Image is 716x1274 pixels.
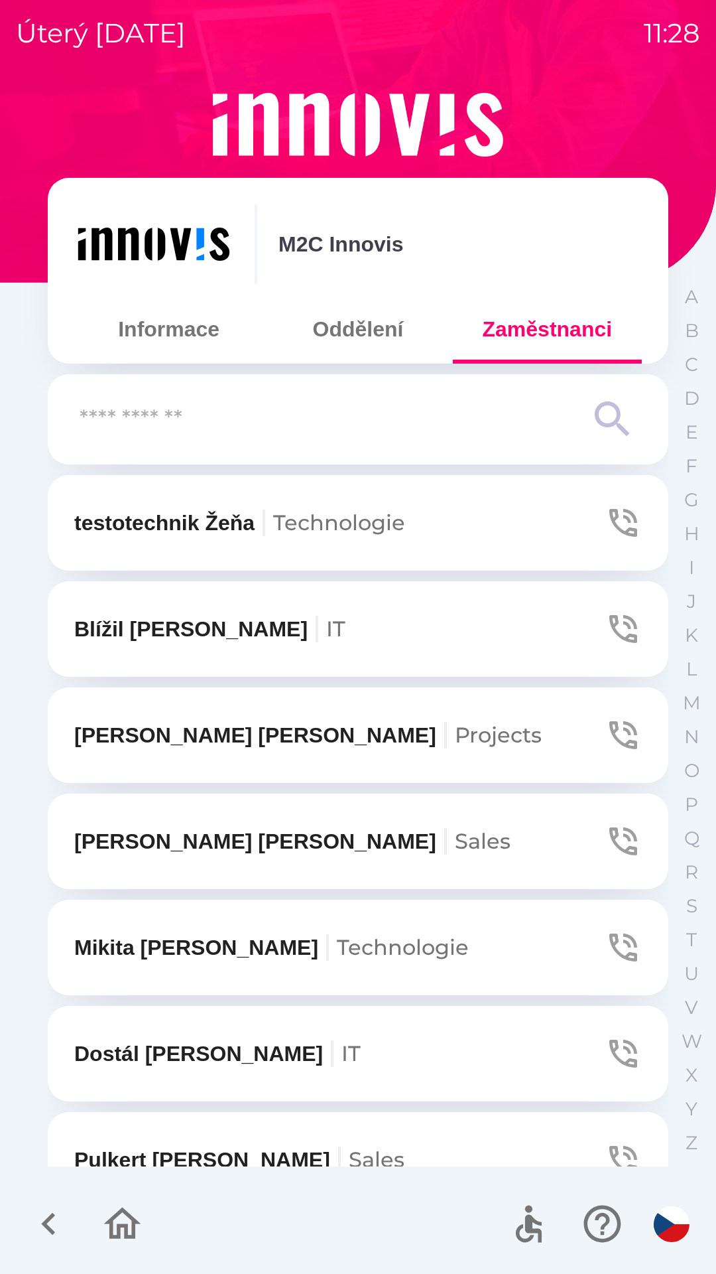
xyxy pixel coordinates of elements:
p: [PERSON_NAME] [PERSON_NAME] [74,719,542,751]
button: testotechnik ŽeňaTechnologie [48,475,668,571]
p: 11:28 [644,13,700,53]
button: [PERSON_NAME] [PERSON_NAME]Sales [48,794,668,889]
span: IT [326,616,345,642]
button: Oddělení [263,305,452,353]
span: Technologie [337,934,469,960]
p: Dostál [PERSON_NAME] [74,1038,361,1070]
span: Sales [349,1147,404,1172]
p: úterý [DATE] [16,13,186,53]
p: [PERSON_NAME] [PERSON_NAME] [74,825,510,857]
img: Logo [48,93,668,157]
p: M2C Innovis [278,228,403,260]
p: Mikita [PERSON_NAME] [74,932,469,963]
button: Pulkert [PERSON_NAME]Sales [48,1112,668,1208]
span: Sales [455,828,510,854]
p: Pulkert [PERSON_NAME] [74,1144,404,1176]
button: Dostál [PERSON_NAME]IT [48,1006,668,1101]
button: Mikita [PERSON_NAME]Technologie [48,900,668,995]
img: ef454dd6-c04b-4b09-86fc-253a1223f7b7.png [74,204,233,284]
p: testotechnik Žeňa [74,507,405,539]
button: [PERSON_NAME] [PERSON_NAME]Projects [48,687,668,783]
img: cs flag [654,1206,689,1242]
span: Projects [455,722,542,748]
button: Zaměstnanci [453,305,642,353]
button: Blížil [PERSON_NAME]IT [48,581,668,677]
span: IT [341,1040,361,1066]
button: Informace [74,305,263,353]
p: Blížil [PERSON_NAME] [74,613,345,645]
span: Technologie [273,510,405,535]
